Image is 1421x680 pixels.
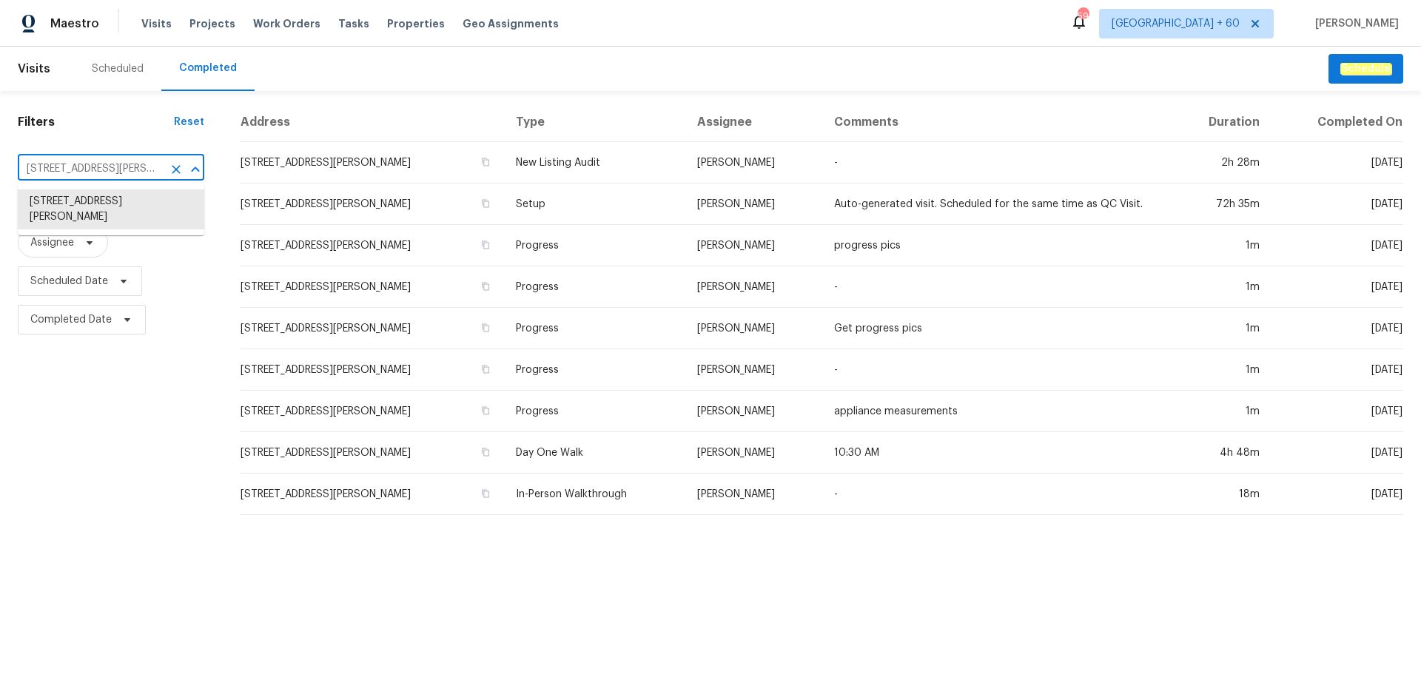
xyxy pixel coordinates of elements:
td: [PERSON_NAME] [685,349,822,391]
td: 10:30 AM [822,432,1172,474]
span: [PERSON_NAME] [1309,16,1399,31]
td: Progress [504,266,685,308]
td: [STREET_ADDRESS][PERSON_NAME] [240,266,504,308]
td: 4h 48m [1171,432,1271,474]
td: [PERSON_NAME] [685,308,822,349]
td: [DATE] [1271,225,1403,266]
td: Progress [504,349,685,391]
span: Geo Assignments [463,16,559,31]
span: Maestro [50,16,99,31]
td: Get progress pics [822,308,1172,349]
button: Copy Address [479,321,492,334]
td: 1m [1171,266,1271,308]
h1: Filters [18,115,174,129]
td: [STREET_ADDRESS][PERSON_NAME] [240,474,504,515]
td: 1m [1171,308,1271,349]
td: Progress [504,391,685,432]
td: [STREET_ADDRESS][PERSON_NAME] [240,432,504,474]
td: - [822,266,1172,308]
td: [DATE] [1271,391,1403,432]
span: Completed Date [30,312,112,327]
td: [STREET_ADDRESS][PERSON_NAME] [240,184,504,225]
td: - [822,142,1172,184]
span: Tasks [338,18,369,29]
span: Assignee [30,235,74,250]
th: Completed On [1271,103,1403,142]
th: Address [240,103,504,142]
td: 18m [1171,474,1271,515]
li: [STREET_ADDRESS][PERSON_NAME] [18,189,204,229]
div: Completed [179,61,237,75]
td: [PERSON_NAME] [685,266,822,308]
td: appliance measurements [822,391,1172,432]
td: [STREET_ADDRESS][PERSON_NAME] [240,308,504,349]
td: [PERSON_NAME] [685,142,822,184]
th: Comments [822,103,1172,142]
input: Search for an address... [18,158,163,181]
button: Copy Address [479,487,492,500]
th: Duration [1171,103,1271,142]
span: Scheduled Date [30,274,108,289]
td: [STREET_ADDRESS][PERSON_NAME] [240,225,504,266]
td: progress pics [822,225,1172,266]
span: [GEOGRAPHIC_DATA] + 60 [1112,16,1240,31]
td: [DATE] [1271,184,1403,225]
button: Copy Address [479,363,492,376]
td: 72h 35m [1171,184,1271,225]
td: 1m [1171,349,1271,391]
button: Copy Address [479,197,492,210]
td: [STREET_ADDRESS][PERSON_NAME] [240,349,504,391]
td: [PERSON_NAME] [685,184,822,225]
td: [PERSON_NAME] [685,474,822,515]
td: Progress [504,225,685,266]
button: Copy Address [479,404,492,417]
td: [DATE] [1271,142,1403,184]
div: Reset [174,115,204,129]
span: Projects [189,16,235,31]
button: Clear [166,159,187,180]
td: Day One Walk [504,432,685,474]
td: [STREET_ADDRESS][PERSON_NAME] [240,142,504,184]
td: 2h 28m [1171,142,1271,184]
div: Scheduled [92,61,144,76]
button: Close [185,159,206,180]
td: Progress [504,308,685,349]
em: Schedule [1340,63,1391,75]
th: Type [504,103,685,142]
span: Visits [18,53,50,85]
span: Visits [141,16,172,31]
span: Properties [387,16,445,31]
td: - [822,349,1172,391]
button: Copy Address [479,280,492,293]
th: Assignee [685,103,822,142]
td: [PERSON_NAME] [685,391,822,432]
button: Copy Address [479,445,492,459]
td: Setup [504,184,685,225]
td: [DATE] [1271,432,1403,474]
td: 1m [1171,225,1271,266]
div: 591 [1078,9,1088,24]
td: [DATE] [1271,308,1403,349]
td: [DATE] [1271,266,1403,308]
td: New Listing Audit [504,142,685,184]
button: Schedule [1328,54,1403,84]
td: [DATE] [1271,349,1403,391]
td: [PERSON_NAME] [685,432,822,474]
td: 1m [1171,391,1271,432]
td: [STREET_ADDRESS][PERSON_NAME] [240,391,504,432]
span: Work Orders [253,16,320,31]
td: - [822,474,1172,515]
td: [DATE] [1271,474,1403,515]
td: Auto-generated visit. Scheduled for the same time as QC Visit. [822,184,1172,225]
td: In-Person Walkthrough [504,474,685,515]
td: [PERSON_NAME] [685,225,822,266]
